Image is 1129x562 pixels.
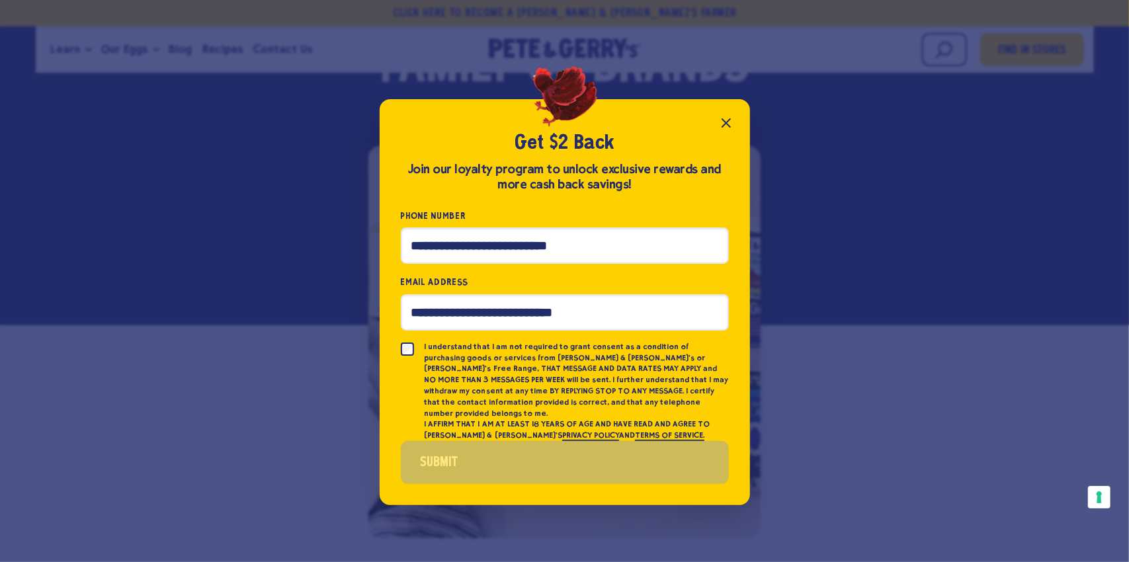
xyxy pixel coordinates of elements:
button: Submit [401,441,729,484]
button: Your consent preferences for tracking technologies [1088,486,1110,508]
a: TERMS OF SERVICE. [635,430,704,441]
p: I understand that I am not required to grant consent as a condition of purchasing goods or servic... [425,341,729,419]
h2: Get $2 Back [401,131,729,156]
div: Join our loyalty program to unlock exclusive rewards and more cash back savings! [401,162,729,192]
a: PRIVACY POLICY [562,430,619,441]
label: Email Address [401,274,729,290]
button: Close popup [713,110,739,136]
label: Phone Number [401,208,729,223]
p: I AFFIRM THAT I AM AT LEAST 18 YEARS OF AGE AND HAVE READ AND AGREE TO [PERSON_NAME] & [PERSON_NA... [425,419,729,441]
input: I understand that I am not required to grant consent as a condition of purchasing goods or servic... [401,342,414,356]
